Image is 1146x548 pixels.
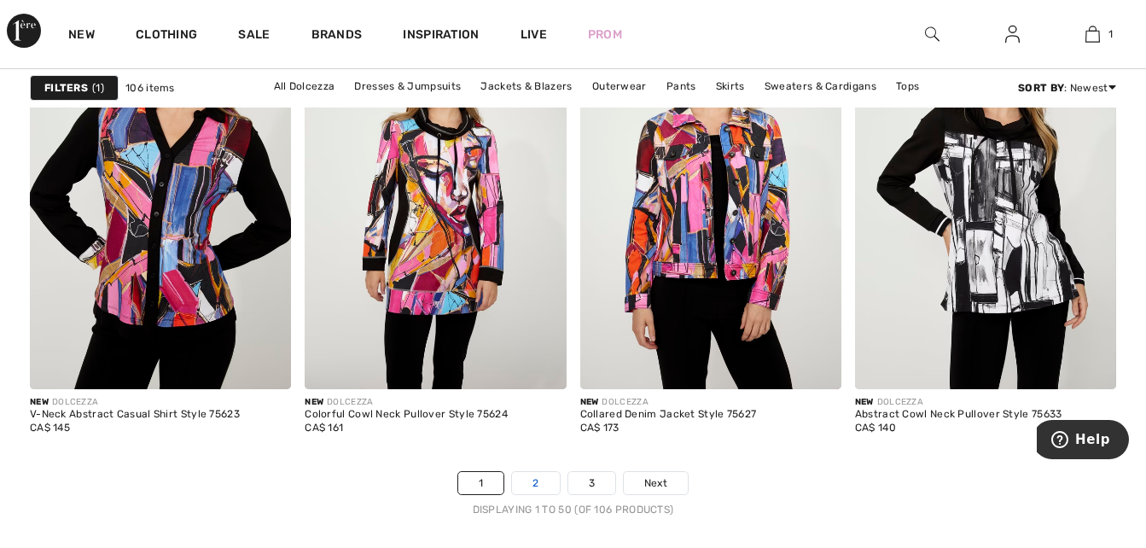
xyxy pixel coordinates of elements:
a: New [68,27,95,45]
a: 3 [568,472,615,494]
span: 1 [92,80,104,96]
a: Clothing [136,27,197,45]
nav: Page navigation [30,471,1116,517]
a: 1 [458,472,503,494]
span: CA$ 145 [30,422,70,434]
span: New [580,397,599,407]
a: Tops [887,75,928,97]
span: CA$ 161 [305,422,343,434]
a: Outerwear [584,75,655,97]
div: DOLCEZZA [305,396,508,409]
div: : Newest [1018,80,1116,96]
div: DOLCEZZA [580,396,757,409]
a: Sweaters & Cardigans [756,75,885,97]
span: New [855,397,874,407]
a: 1 [1053,24,1131,44]
span: New [305,397,323,407]
img: search the website [925,24,939,44]
strong: Sort By [1018,82,1064,94]
a: All Dolcezza [265,75,344,97]
img: My Info [1005,24,1020,44]
a: Skirts [707,75,753,97]
div: DOLCEZZA [855,396,1062,409]
span: New [30,397,49,407]
a: Sign In [992,24,1033,45]
a: Sale [238,27,270,45]
a: Live [521,26,547,44]
a: Prom [588,26,622,44]
span: 106 items [125,80,175,96]
a: Next [624,472,688,494]
span: CA$ 173 [580,422,620,434]
a: Dresses & Jumpsuits [346,75,469,97]
span: CA$ 140 [855,422,896,434]
a: 2 [512,472,559,494]
div: DOLCEZZA [30,396,240,409]
iframe: Opens a widget where you can find more information [1037,420,1129,463]
div: V-Neck Abstract Casual Shirt Style 75623 [30,409,240,421]
span: Next [644,475,667,491]
a: Brands [311,27,363,45]
div: Abstract Cowl Neck Pullover Style 75633 [855,409,1062,421]
div: Colorful Cowl Neck Pullover Style 75624 [305,409,508,421]
span: 1 [1108,26,1113,42]
span: Inspiration [403,27,479,45]
strong: Filters [44,80,88,96]
div: Collared Denim Jacket Style 75627 [580,409,757,421]
a: Jackets & Blazers [472,75,580,97]
a: Pants [658,75,705,97]
div: Displaying 1 to 50 (of 106 products) [30,502,1116,517]
img: My Bag [1085,24,1100,44]
img: 1ère Avenue [7,14,41,48]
